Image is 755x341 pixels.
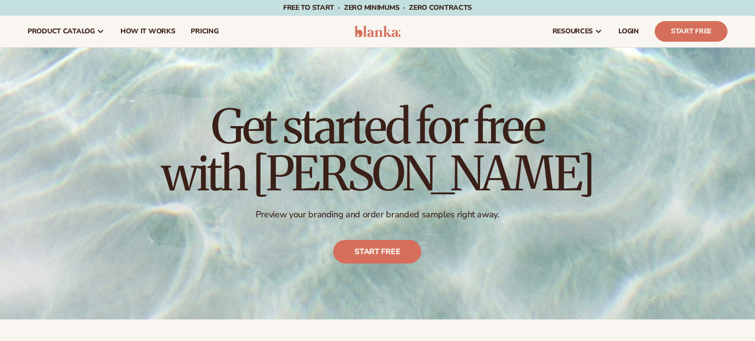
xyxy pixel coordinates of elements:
[161,103,594,197] h1: Get started for free with [PERSON_NAME]
[552,27,593,35] span: resources
[183,16,226,47] a: pricing
[120,27,175,35] span: How It Works
[161,209,594,220] p: Preview your branding and order branded samples right away.
[655,21,727,42] a: Start Free
[113,16,183,47] a: How It Works
[283,3,472,12] span: Free to start · ZERO minimums · ZERO contracts
[545,16,610,47] a: resources
[191,27,218,35] span: pricing
[610,16,647,47] a: LOGIN
[334,240,422,264] a: Start free
[20,16,113,47] a: product catalog
[354,26,401,37] img: logo
[28,27,95,35] span: product catalog
[618,27,639,35] span: LOGIN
